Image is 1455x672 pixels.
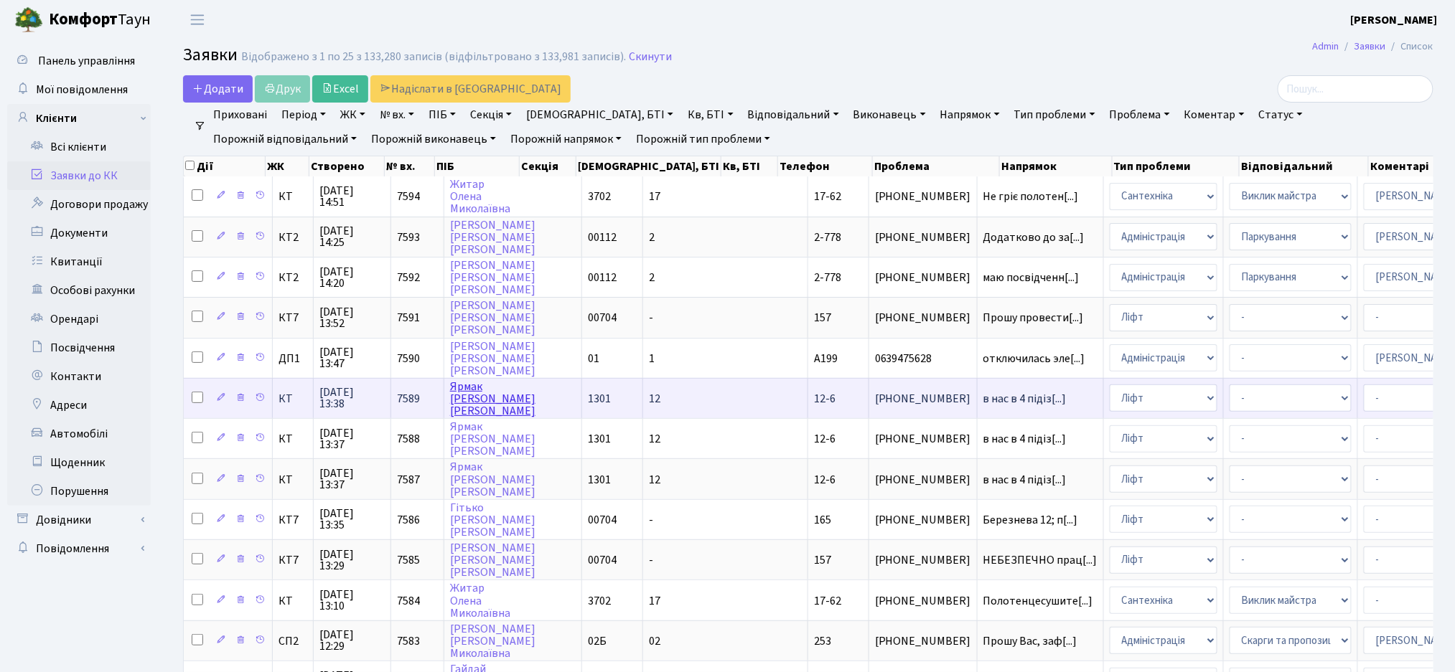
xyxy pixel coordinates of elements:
[1240,156,1369,176] th: Відповідальний
[365,127,502,151] a: Порожній виконавець
[309,156,385,176] th: Створено
[7,305,151,333] a: Орендарі
[1000,156,1112,176] th: Напрямок
[7,219,151,247] a: Документи
[649,310,653,326] span: -
[279,232,307,243] span: КТ2
[7,420,151,448] a: Автомобілі
[7,276,151,305] a: Особові рахунки
[814,593,841,609] span: 17-62
[814,472,836,488] span: 12-6
[983,431,1067,447] span: в нас в 4 підіз[...]
[649,552,653,568] span: -
[875,191,971,202] span: [PHONE_NUMBER]
[49,8,151,32] span: Таун
[983,351,1085,366] span: отключилась эле[...]
[649,472,660,488] span: 12
[179,8,215,32] button: Переключити навігацію
[397,270,420,285] span: 7592
[520,156,576,176] th: Секція
[875,433,971,445] span: [PHONE_NUMBER]
[742,103,845,127] a: Відповідальний
[450,581,510,621] a: ЖитарОленаМиколаївна
[875,312,971,323] span: [PHONE_NUMBER]
[279,635,307,647] span: СП2
[649,512,653,528] span: -
[397,472,420,488] span: 7587
[649,593,660,609] span: 17
[450,339,535,379] a: [PERSON_NAME][PERSON_NAME][PERSON_NAME]
[505,127,627,151] a: Порожній напрямок
[983,472,1067,488] span: в нас в 4 підіз[...]
[14,6,43,34] img: logo.png
[397,552,420,568] span: 7585
[1351,11,1438,29] a: [PERSON_NAME]
[397,431,420,447] span: 7588
[588,512,617,528] span: 00704
[7,247,151,276] a: Квитанції
[983,270,1080,285] span: маю посвідченн[...]
[682,103,739,127] a: Кв, БТІ
[649,351,655,366] span: 1
[588,431,611,447] span: 1301
[450,298,535,338] a: [PERSON_NAME][PERSON_NAME][PERSON_NAME]
[649,229,655,245] span: 2
[319,225,385,248] span: [DATE] 14:25
[983,633,1077,649] span: Прошу Вас, заф[...]
[397,351,420,366] span: 7590
[848,103,932,127] a: Виконавець
[1313,39,1339,54] a: Admin
[397,310,420,326] span: 7591
[1009,103,1101,127] a: Тип проблеми
[319,306,385,329] span: [DATE] 13:52
[279,393,307,404] span: КТ
[38,53,135,69] span: Панель управління
[588,633,607,649] span: 02Б
[279,272,307,283] span: КТ2
[1355,39,1386,54] a: Заявки
[374,103,420,127] a: № вх.
[875,393,971,404] span: [PHONE_NUMBER]
[983,593,1093,609] span: Полотенцесушите[...]
[450,419,535,459] a: Ярмак[PERSON_NAME][PERSON_NAME]
[7,362,151,391] a: Контакти
[279,514,307,526] span: КТ7
[588,593,611,609] span: 3702
[875,635,971,647] span: [PHONE_NUMBER]
[875,353,971,364] span: 0639475628
[1179,103,1250,127] a: Коментар
[721,156,778,176] th: Кв, БТІ
[814,189,841,204] span: 17-62
[319,468,385,491] span: [DATE] 13:37
[814,270,841,285] span: 2-778
[385,156,435,176] th: № вх.
[279,595,307,607] span: КТ
[312,75,368,103] a: Excel
[983,229,1085,245] span: Додатково до за[...]
[279,433,307,445] span: КТ
[7,534,151,563] a: Повідомлення
[7,391,151,420] a: Адреси
[814,391,836,407] span: 12-6
[875,474,971,486] span: [PHONE_NUMBER]
[649,270,655,285] span: 2
[279,474,307,486] span: КТ
[983,189,1079,204] span: Не гріє полотен[...]
[450,257,535,298] a: [PERSON_NAME][PERSON_NAME][PERSON_NAME]
[192,81,243,97] span: Додати
[7,333,151,362] a: Посвідчення
[588,552,617,568] span: 00704
[279,191,307,202] span: КТ
[207,127,362,151] a: Порожній відповідальний
[7,190,151,219] a: Договори продажу
[1253,103,1309,127] a: Статус
[588,472,611,488] span: 1301
[875,554,971,566] span: [PHONE_NUMBER]
[397,229,420,245] span: 7593
[183,42,238,67] span: Заявки
[1113,156,1240,176] th: Тип проблеми
[36,82,128,98] span: Мої повідомлення
[279,554,307,566] span: КТ7
[1278,75,1433,103] input: Пошук...
[450,500,535,540] a: Гітько[PERSON_NAME][PERSON_NAME]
